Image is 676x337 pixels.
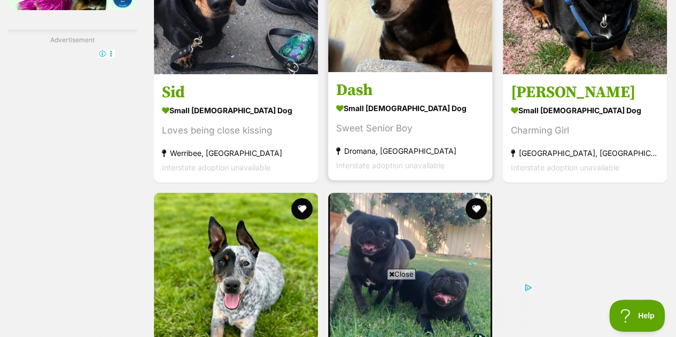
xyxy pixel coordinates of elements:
[609,300,665,332] iframe: Help Scout Beacon - Open
[511,103,659,118] strong: small [DEMOGRAPHIC_DATA] Dog
[154,74,318,183] a: Sid small [DEMOGRAPHIC_DATA] Dog Loves being close kissing Werribee, [GEOGRAPHIC_DATA] Interstate...
[511,146,659,160] strong: [GEOGRAPHIC_DATA], [GEOGRAPHIC_DATA]
[336,161,445,170] span: Interstate adoption unavailable
[328,72,492,181] a: Dash small [DEMOGRAPHIC_DATA] Dog Sweet Senior Boy Dromana, [GEOGRAPHIC_DATA] Interstate adoption...
[336,100,484,116] strong: small [DEMOGRAPHIC_DATA] Dog
[162,146,310,160] strong: Werribee, [GEOGRAPHIC_DATA]
[466,198,487,220] button: favourite
[162,103,310,118] strong: small [DEMOGRAPHIC_DATA] Dog
[336,80,484,100] h3: Dash
[162,82,310,103] h3: Sid
[336,144,484,158] strong: Dromana, [GEOGRAPHIC_DATA]
[162,123,310,138] div: Loves being close kissing
[162,163,270,172] span: Interstate adoption unavailable
[503,74,667,183] a: [PERSON_NAME] small [DEMOGRAPHIC_DATA] Dog Charming Girl [GEOGRAPHIC_DATA], [GEOGRAPHIC_DATA] Int...
[144,284,533,332] iframe: Advertisement
[291,198,313,220] button: favourite
[511,163,619,172] span: Interstate adoption unavailable
[511,123,659,138] div: Charming Girl
[511,82,659,103] h3: [PERSON_NAME]
[387,269,416,279] span: Close
[336,121,484,136] div: Sweet Senior Boy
